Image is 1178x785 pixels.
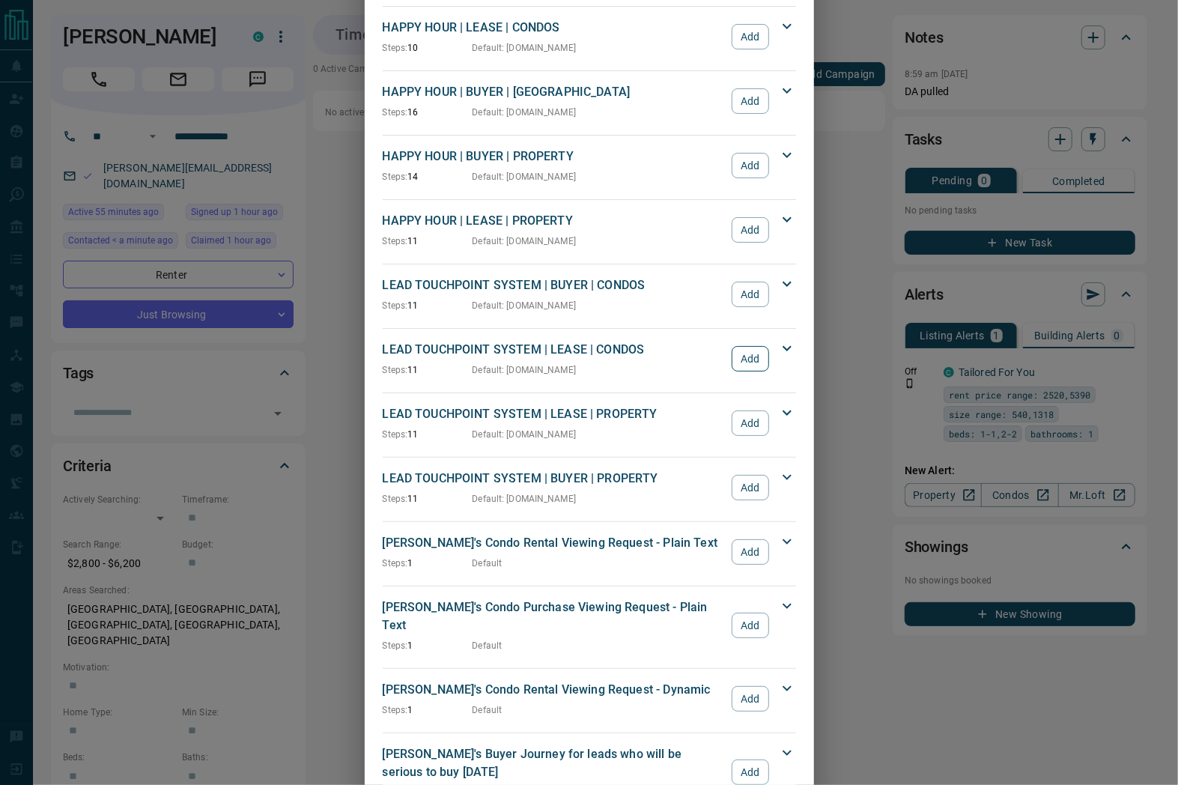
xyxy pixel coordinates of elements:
[383,172,408,182] span: Steps:
[383,678,796,720] div: [PERSON_NAME]'s Condo Rental Viewing Request - DynamicSteps:1DefaultAdd
[383,703,473,717] p: 1
[383,428,473,441] p: 11
[732,539,768,565] button: Add
[732,24,768,49] button: Add
[383,209,796,251] div: HAPPY HOUR | LEASE | PROPERTYSteps:11Default: [DOMAIN_NAME]Add
[383,145,796,187] div: HAPPY HOUR | BUYER | PROPERTYSteps:14Default: [DOMAIN_NAME]Add
[732,88,768,114] button: Add
[383,19,725,37] p: HAPPY HOUR | LEASE | CONDOS
[383,43,408,53] span: Steps:
[383,405,725,423] p: LEAD TOUCHPOINT SYSTEM | LEASE | PROPERTY
[383,557,473,570] p: 1
[383,365,408,375] span: Steps:
[473,41,577,55] p: Default : [DOMAIN_NAME]
[473,299,577,312] p: Default : [DOMAIN_NAME]
[732,760,768,785] button: Add
[473,234,577,248] p: Default : [DOMAIN_NAME]
[383,467,796,509] div: LEAD TOUCHPOINT SYSTEM | BUYER | PROPERTYSteps:11Default: [DOMAIN_NAME]Add
[383,534,725,552] p: [PERSON_NAME]'s Condo Rental Viewing Request - Plain Text
[473,428,577,441] p: Default : [DOMAIN_NAME]
[383,80,796,122] div: HAPPY HOUR | BUYER | [GEOGRAPHIC_DATA]Steps:16Default: [DOMAIN_NAME]Add
[732,153,768,178] button: Add
[383,402,796,444] div: LEAD TOUCHPOINT SYSTEM | LEASE | PROPERTYSteps:11Default: [DOMAIN_NAME]Add
[383,276,725,294] p: LEAD TOUCHPOINT SYSTEM | BUYER | CONDOS
[383,300,408,311] span: Steps:
[383,640,408,651] span: Steps:
[383,234,473,248] p: 11
[383,492,473,506] p: 11
[383,639,473,652] p: 1
[383,341,725,359] p: LEAD TOUCHPOINT SYSTEM | LEASE | CONDOS
[383,558,408,569] span: Steps:
[732,282,768,307] button: Add
[383,41,473,55] p: 10
[383,107,408,118] span: Steps:
[732,346,768,372] button: Add
[383,681,725,699] p: [PERSON_NAME]'s Condo Rental Viewing Request - Dynamic
[383,273,796,315] div: LEAD TOUCHPOINT SYSTEM | BUYER | CONDOSSteps:11Default: [DOMAIN_NAME]Add
[473,363,577,377] p: Default : [DOMAIN_NAME]
[383,106,473,119] p: 16
[732,217,768,243] button: Add
[473,639,503,652] p: Default
[473,557,503,570] p: Default
[473,106,577,119] p: Default : [DOMAIN_NAME]
[383,363,473,377] p: 11
[383,170,473,184] p: 14
[383,212,725,230] p: HAPPY HOUR | LEASE | PROPERTY
[383,148,725,166] p: HAPPY HOUR | BUYER | PROPERTY
[383,429,408,440] span: Steps:
[383,705,408,715] span: Steps:
[732,410,768,436] button: Add
[732,613,768,638] button: Add
[383,299,473,312] p: 11
[383,494,408,504] span: Steps:
[473,703,503,717] p: Default
[473,492,577,506] p: Default : [DOMAIN_NAME]
[383,595,796,655] div: [PERSON_NAME]'s Condo Purchase Viewing Request - Plain TextSteps:1DefaultAdd
[383,598,725,634] p: [PERSON_NAME]'s Condo Purchase Viewing Request - Plain Text
[383,338,796,380] div: LEAD TOUCHPOINT SYSTEM | LEASE | CONDOSSteps:11Default: [DOMAIN_NAME]Add
[473,170,577,184] p: Default : [DOMAIN_NAME]
[383,236,408,246] span: Steps:
[732,686,768,712] button: Add
[383,470,725,488] p: LEAD TOUCHPOINT SYSTEM | BUYER | PROPERTY
[383,531,796,573] div: [PERSON_NAME]'s Condo Rental Viewing Request - Plain TextSteps:1DefaultAdd
[383,16,796,58] div: HAPPY HOUR | LEASE | CONDOSSteps:10Default: [DOMAIN_NAME]Add
[732,475,768,500] button: Add
[383,83,725,101] p: HAPPY HOUR | BUYER | [GEOGRAPHIC_DATA]
[383,745,725,781] p: [PERSON_NAME]'s Buyer Journey for leads who will be serious to buy [DATE]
